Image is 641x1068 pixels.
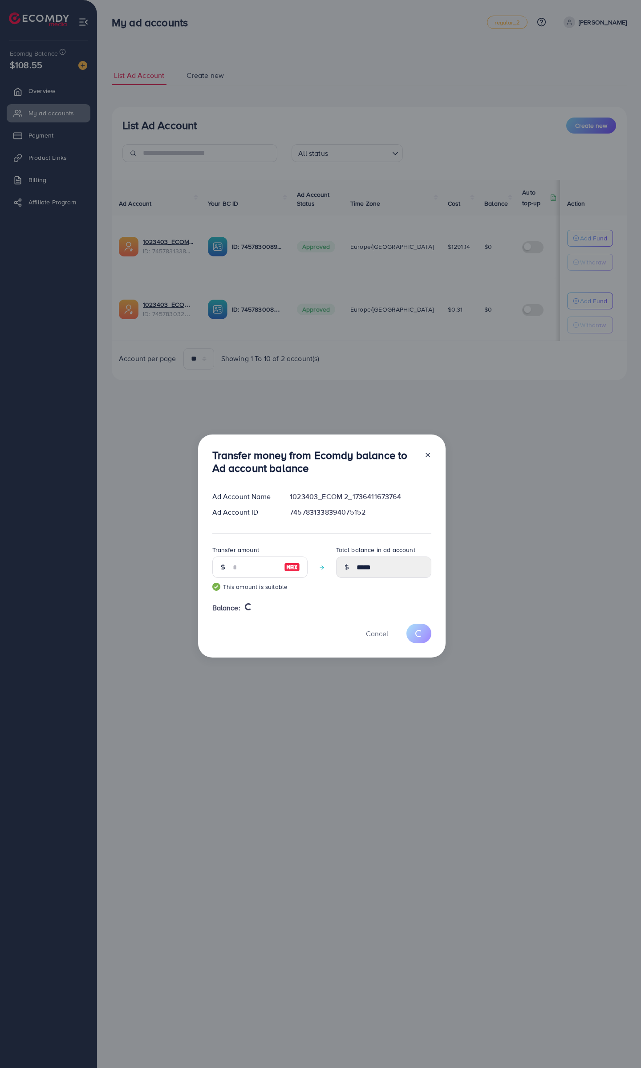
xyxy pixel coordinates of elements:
img: guide [212,583,220,591]
small: This amount is suitable [212,582,308,591]
iframe: Chat [603,1028,634,1061]
span: Balance: [212,603,240,613]
label: Total balance in ad account [336,545,415,554]
h3: Transfer money from Ecomdy balance to Ad account balance [212,449,417,475]
span: Cancel [366,629,388,638]
label: Transfer amount [212,545,259,554]
img: image [284,562,300,573]
div: 1023403_ECOM 2_1736411673764 [283,491,438,502]
button: Cancel [355,624,399,643]
div: Ad Account ID [205,507,283,517]
div: 7457831338394075152 [283,507,438,517]
div: Ad Account Name [205,491,283,502]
